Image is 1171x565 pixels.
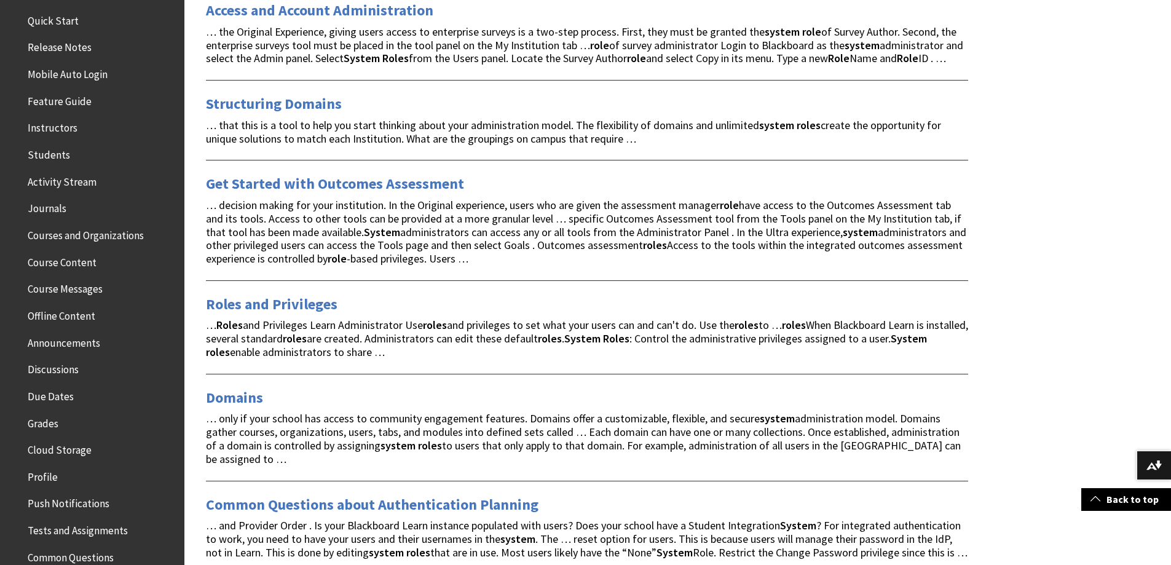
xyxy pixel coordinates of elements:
[28,64,108,81] span: Mobile Auto Login
[720,198,739,212] strong: role
[28,172,97,188] span: Activity Stream
[380,438,416,452] strong: system
[364,225,400,239] strong: System
[28,225,144,242] span: Courses and Organizations
[1081,488,1171,511] a: Back to top
[216,318,243,332] strong: Roles
[206,495,538,515] a: Common Questions about Authentication Planning
[500,532,535,546] strong: system
[802,25,821,39] strong: role
[28,520,128,537] span: Tests and Assignments
[28,279,103,296] span: Course Messages
[344,51,380,65] strong: System
[28,413,58,430] span: Grades
[843,225,878,239] strong: system
[206,94,342,114] a: Structuring Domains
[406,545,430,559] strong: roles
[206,198,966,266] span: … decision making for your institution. In the Original experience, users who are given the asses...
[369,545,404,559] strong: system
[643,238,667,252] strong: roles
[845,38,880,52] strong: system
[28,494,109,510] span: Push Notifications
[782,318,806,332] strong: roles
[423,318,447,332] strong: roles
[28,91,92,108] span: Feature Guide
[206,118,941,146] span: … that this is a tool to help you start thinking about your administration model. The flexibility...
[656,545,693,559] strong: System
[28,144,70,161] span: Students
[28,547,114,564] span: Common Questions
[283,331,307,346] strong: roles
[28,199,66,215] span: Journals
[759,118,794,132] strong: system
[590,38,609,52] strong: role
[897,51,918,65] strong: Role
[206,25,963,66] span: … the Original Experience, giving users access to enterprise surveys is a two-step process. First...
[206,345,230,359] strong: roles
[603,331,629,346] strong: Roles
[797,118,821,132] strong: roles
[328,251,347,266] strong: role
[828,51,850,65] strong: Role
[780,518,816,532] strong: System
[28,38,92,54] span: Release Notes
[206,294,337,314] a: Roles and Privileges
[206,388,263,408] a: Domains
[28,10,79,27] span: Quick Start
[891,331,927,346] strong: System
[206,174,464,194] a: Get Started with Outcomes Assessment
[627,51,646,65] strong: role
[28,118,77,135] span: Instructors
[206,411,961,465] span: … only if your school has access to community engagement features. Domains offer a customizable, ...
[735,318,759,332] strong: roles
[206,518,968,559] span: … and Provider Order . Is your Blackboard Learn instance populated with users? Does your school h...
[28,440,92,456] span: Cloud Storage
[382,51,409,65] strong: Roles
[206,1,433,20] a: Access and Account Administration
[538,331,562,346] strong: roles
[765,25,800,39] strong: system
[760,411,795,425] strong: system
[28,386,74,403] span: Due Dates
[28,333,100,349] span: Announcements
[28,359,79,376] span: Discussions
[28,306,95,322] span: Offline Content
[564,331,601,346] strong: System
[28,252,97,269] span: Course Content
[418,438,442,452] strong: roles
[28,467,58,483] span: Profile
[206,318,968,359] span: … and Privileges Learn Administrator Use and privileges to set what your users can and can't do. ...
